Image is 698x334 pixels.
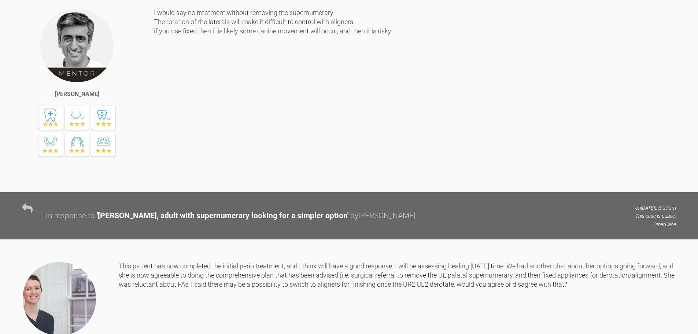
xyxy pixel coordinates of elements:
div: In response to [46,210,95,222]
div: by [PERSON_NAME] [350,210,416,222]
img: Asif Chatoo [40,8,114,83]
p: This case is public. [635,212,676,220]
div: I would say no treatment without removing the supernumerary The rotation of the laterals will mak... [154,8,676,181]
div: ' [PERSON_NAME], adult with supernumerary looking for a simpler option ' [97,210,348,222]
p: Other Case [635,220,676,228]
div: [PERSON_NAME] [55,89,99,99]
p: on [DATE] at 5:27pm [635,204,676,212]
